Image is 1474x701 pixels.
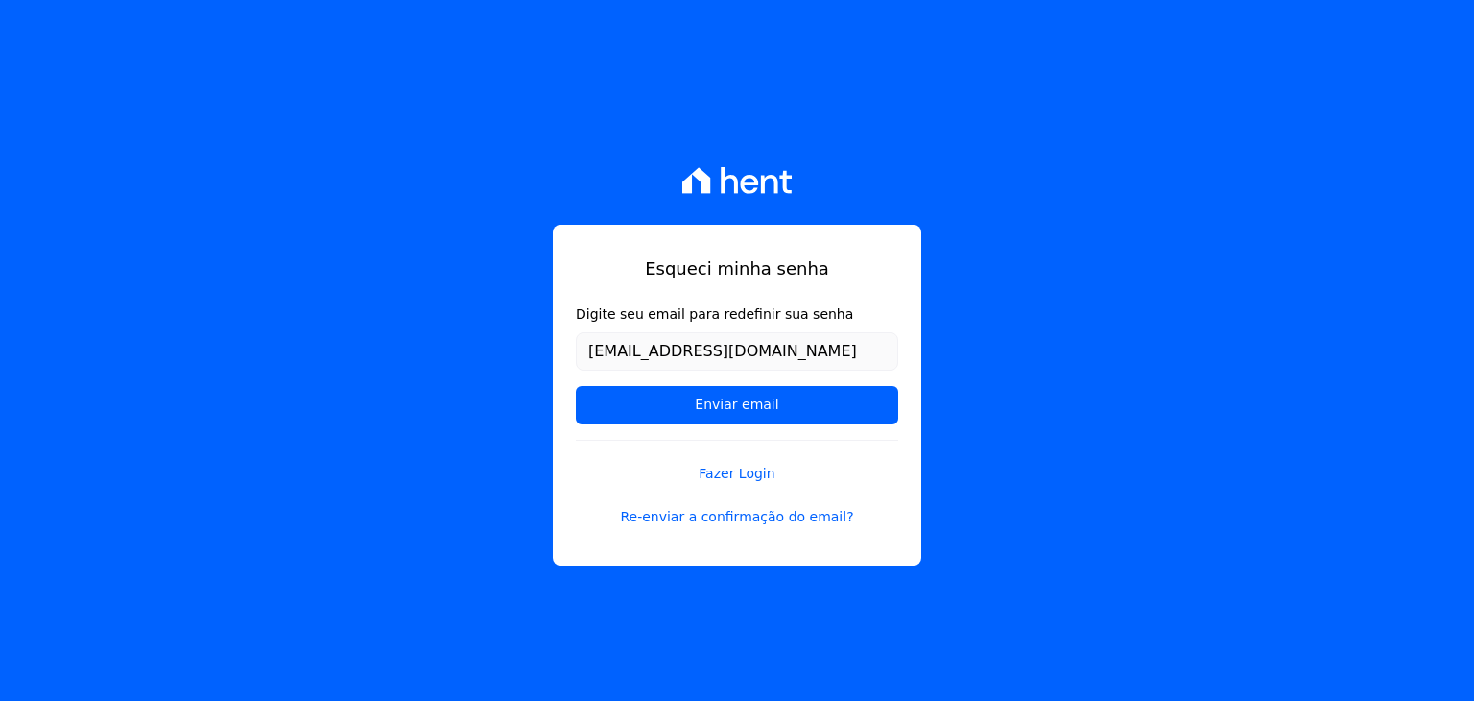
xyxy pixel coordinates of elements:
h1: Esqueci minha senha [576,255,898,281]
label: Digite seu email para redefinir sua senha [576,304,898,325]
a: Re-enviar a confirmação do email? [576,507,898,527]
input: Enviar email [576,386,898,424]
input: Email [576,332,898,371]
a: Fazer Login [576,440,898,484]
